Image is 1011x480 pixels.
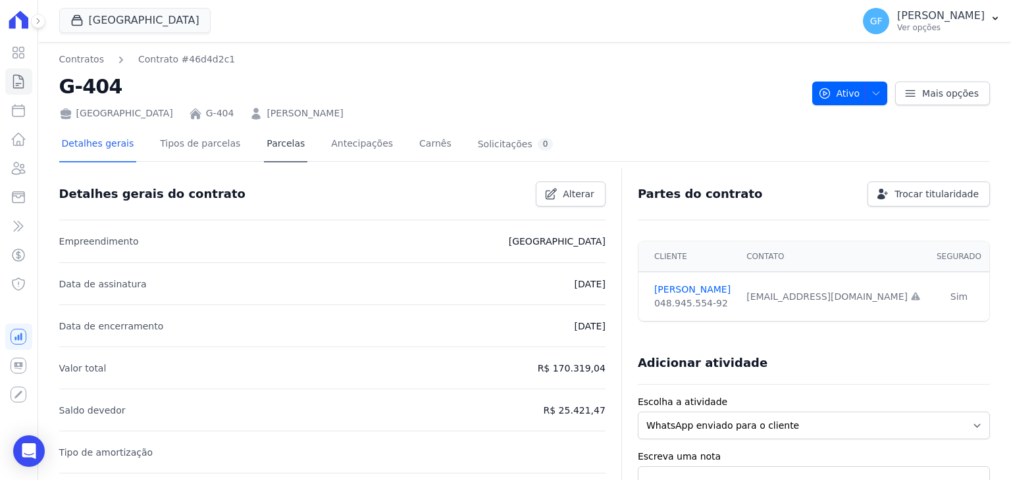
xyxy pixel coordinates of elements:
a: Parcelas [264,128,307,162]
a: Tipos de parcelas [157,128,243,162]
th: Cliente [638,241,739,272]
div: [GEOGRAPHIC_DATA] [59,107,173,120]
nav: Breadcrumb [59,53,236,66]
div: Open Intercom Messenger [13,435,45,467]
a: [PERSON_NAME] [267,107,343,120]
p: [DATE] [575,318,606,334]
span: Alterar [563,187,594,201]
span: GF [870,16,883,26]
button: [GEOGRAPHIC_DATA] [59,8,211,33]
p: [PERSON_NAME] [897,9,985,22]
p: [DATE] [575,276,606,292]
h3: Detalhes gerais do contrato [59,186,246,202]
p: Empreendimento [59,233,139,249]
label: Escolha a atividade [638,395,990,409]
a: G-404 [206,107,234,120]
p: Valor total [59,360,107,376]
label: Escreva uma nota [638,450,990,464]
a: [PERSON_NAME] [654,283,731,297]
nav: Breadcrumb [59,53,802,66]
h3: Partes do contrato [638,186,763,202]
p: Tipo de amortização [59,444,153,460]
a: Alterar [536,181,606,206]
span: Mais opções [922,87,979,100]
span: Ativo [818,82,860,105]
td: Sim [929,272,989,322]
th: Segurado [929,241,989,272]
a: Carnês [417,128,454,162]
p: Data de assinatura [59,276,147,292]
a: Solicitações0 [475,128,556,162]
p: [GEOGRAPHIC_DATA] [509,233,606,249]
p: Ver opções [897,22,985,33]
p: R$ 25.421,47 [544,402,606,418]
a: Mais opções [895,82,990,105]
a: Contrato #46d4d2c1 [138,53,235,66]
div: 0 [538,138,554,151]
p: Data de encerramento [59,318,164,334]
p: Saldo devedor [59,402,126,418]
a: Trocar titularidade [868,181,990,206]
h3: Adicionar atividade [638,355,767,371]
h2: G-404 [59,72,802,101]
div: [EMAIL_ADDRESS][DOMAIN_NAME] [746,290,921,304]
div: Solicitações [478,138,554,151]
span: Trocar titularidade [894,187,979,201]
p: R$ 170.319,04 [538,360,606,376]
a: Contratos [59,53,104,66]
a: Detalhes gerais [59,128,137,162]
a: Antecipações [328,128,396,162]
th: Contato [739,241,929,272]
div: 048.945.554-92 [654,297,731,310]
button: Ativo [812,82,888,105]
button: GF [PERSON_NAME] Ver opções [852,3,1011,39]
